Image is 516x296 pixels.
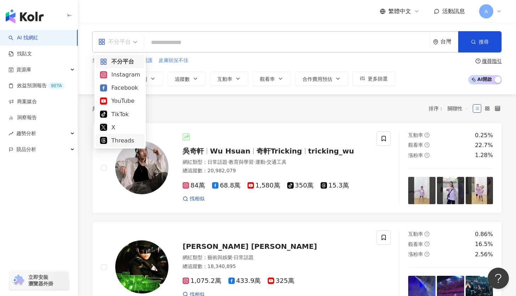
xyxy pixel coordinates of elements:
span: 350萬 [287,182,314,189]
span: 互動率 [408,132,423,138]
div: 總追蹤數 ： 18,340,895 [183,263,368,270]
span: A [484,7,488,15]
div: 16.5% [475,240,493,248]
span: 交通工具 [267,159,287,165]
div: 1.28% [475,151,493,159]
span: 1,580萬 [248,182,280,189]
a: chrome extension立即安裝 瀏覽器外掛 [9,271,69,290]
span: 趨勢分析 [16,125,36,141]
div: Instagram [100,70,140,79]
div: 0.86% [475,230,493,238]
span: · [227,159,229,165]
span: 更多篩選 [368,76,388,82]
span: 日常話題 [207,159,227,165]
div: Threads [100,136,140,145]
span: 搜尋 [479,39,489,45]
span: · [265,159,267,165]
div: 22.7% [475,141,493,149]
span: 433.9萬 [228,277,261,285]
button: 性別 [130,72,163,86]
span: 15.3萬 [321,182,349,189]
img: KOL Avatar [115,141,168,194]
span: 找相似 [190,195,205,202]
div: YouTube [100,96,140,105]
span: tricking_wu [308,147,354,155]
button: 追蹤數 [167,72,206,86]
button: 皮膚狀況不佳 [158,57,189,65]
span: 關聯性 [448,103,469,114]
a: 找相似 [183,195,205,202]
span: 藝術與娛樂 [207,255,232,260]
span: 奇軒Tricking [256,147,302,155]
button: 搜尋 [458,31,501,52]
span: · [232,255,234,260]
span: 互動率 [217,76,232,82]
span: 繁體中文 [388,7,411,15]
a: 洞察報告 [9,114,37,121]
span: 互動率 [408,231,423,237]
span: 教育與學習 [229,159,254,165]
button: 觀看率 [253,72,291,86]
span: 追蹤數 [175,76,190,82]
a: 找貼文 [9,50,32,57]
span: question-circle [425,252,429,257]
span: 日常話題 [234,255,254,260]
button: 類型 [92,72,126,86]
span: 活動訊息 [442,8,465,15]
div: 不分平台 [100,57,140,66]
div: 總追蹤數 ： 20,982,079 [183,167,368,174]
span: appstore [100,58,107,65]
span: 325萬 [268,277,294,285]
span: question-circle [476,58,481,63]
span: 競品分析 [16,141,36,157]
span: 68.8萬 [212,182,240,189]
span: 觀看率 [408,142,423,148]
span: 您可能感興趣： [92,57,127,64]
img: post-image [437,177,464,204]
span: 皮膚狀況不佳 [159,57,188,64]
span: 資源庫 [16,62,31,78]
img: KOL Avatar [115,240,168,294]
a: 商案媒合 [9,98,37,105]
span: 漲粉率 [408,251,423,257]
div: 0.25% [475,132,493,139]
div: Facebook [100,83,140,92]
div: X [100,123,140,132]
div: 排序： [429,103,473,114]
span: question-circle [425,153,429,158]
span: 運動 [255,159,265,165]
div: 2.56% [475,251,493,258]
span: appstore [98,38,105,45]
span: 立即安裝 瀏覽器外掛 [28,274,53,287]
div: 共 筆 [92,106,126,111]
span: [PERSON_NAME] [PERSON_NAME] [183,242,317,251]
img: post-image [466,177,493,204]
a: KOL Avatar吳奇軒Wu Hsuan奇軒Trickingtricking_wu網紅類型：日常話題·教育與學習·運動·交通工具總追蹤數：20,982,07984萬68.8萬1,580萬350... [92,123,502,213]
img: logo [6,9,44,23]
button: 更多篩選 [353,72,395,86]
div: TikTok [100,110,140,119]
span: rise [9,131,13,136]
div: 搜尋指引 [482,58,502,64]
span: question-circle [425,231,429,236]
span: 觀看率 [408,241,423,247]
iframe: Help Scout Beacon - Open [488,268,509,289]
span: 觀看率 [260,76,275,82]
div: 網紅類型 ： [183,254,368,261]
span: 84萬 [183,182,205,189]
span: question-circle [425,241,429,246]
span: Wu Hsuan [210,147,250,155]
button: 合作費用預估 [295,72,348,86]
span: 1,075.2萬 [183,277,221,285]
div: 不分平台 [98,36,131,48]
span: 吳奇軒 [183,147,204,155]
div: 台灣 [440,39,458,45]
span: · [254,159,255,165]
span: 合作費用預估 [303,76,332,82]
span: question-circle [425,143,429,147]
div: 網紅類型 ： [183,159,368,166]
a: 效益預測報告BETA [9,82,65,89]
a: searchAI 找網紅 [9,34,38,41]
img: chrome extension [11,275,25,286]
span: environment [433,39,438,45]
